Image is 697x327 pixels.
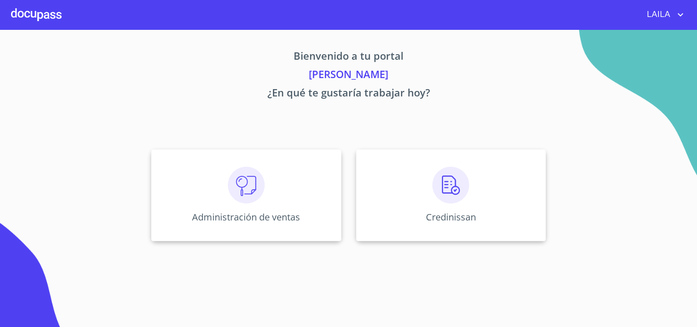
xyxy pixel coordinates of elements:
p: Bienvenido a tu portal [66,48,632,67]
img: consulta.png [228,167,265,203]
p: [PERSON_NAME] [66,67,632,85]
img: verificacion.png [432,167,469,203]
button: account of current user [640,7,686,22]
p: Credinissan [426,211,476,223]
p: Administración de ventas [192,211,300,223]
span: LAILA [640,7,675,22]
p: ¿En qué te gustaría trabajar hoy? [66,85,632,103]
